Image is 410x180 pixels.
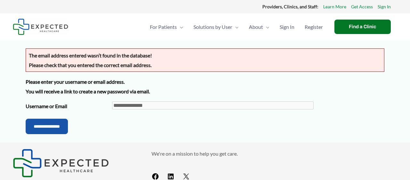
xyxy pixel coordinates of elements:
[152,149,397,159] p: We're on a mission to help you get care.
[378,3,391,11] a: Sign In
[13,19,68,35] img: Expected Healthcare Logo - side, dark font, small
[334,20,391,34] a: Find a Clinic
[351,3,373,11] a: Get Access
[280,16,294,38] span: Sign In
[323,3,346,11] a: Learn More
[305,16,323,38] span: Register
[150,16,177,38] span: For Patients
[13,149,109,177] img: Expected Healthcare Logo - side, dark font, small
[145,16,328,38] nav: Primary Site Navigation
[249,16,263,38] span: About
[262,4,318,9] strong: Providers, Clinics, and Staff:
[26,77,384,96] p: Please enter your username or email address. You will receive a link to create a new password via...
[193,16,232,38] span: Solutions by User
[263,16,269,38] span: Menu Toggle
[13,149,135,177] aside: Footer Widget 1
[299,16,328,38] a: Register
[26,101,112,111] label: Username or Email
[29,52,152,68] strong: The email address entered wasn’t found in the database! Please check that you entered the correct...
[244,16,275,38] a: AboutMenu Toggle
[188,16,244,38] a: Solutions by UserMenu Toggle
[177,16,183,38] span: Menu Toggle
[145,16,188,38] a: For PatientsMenu Toggle
[275,16,299,38] a: Sign In
[232,16,239,38] span: Menu Toggle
